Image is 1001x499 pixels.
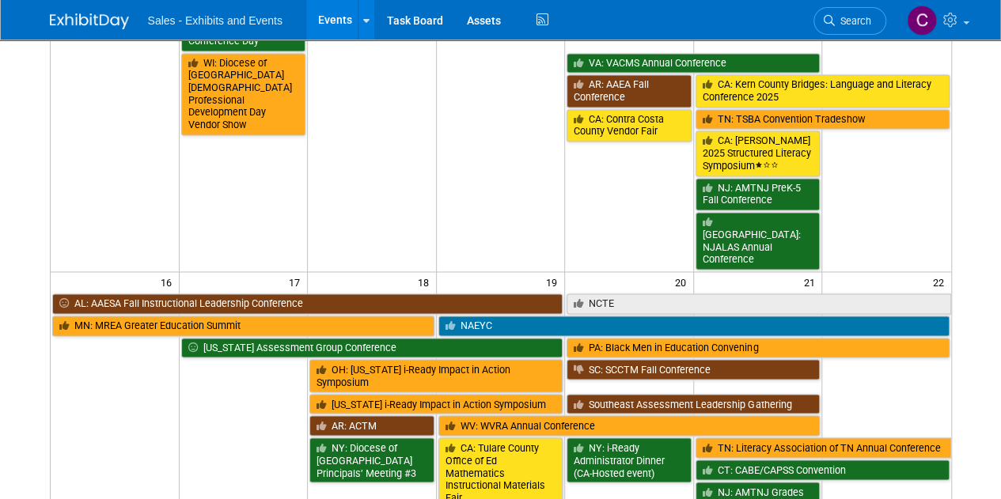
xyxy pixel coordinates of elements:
a: TN: Literacy Association of TN Annual Conference [696,437,951,458]
span: 19 [544,272,564,292]
a: CA: Kern County Bridges: Language and Literacy Conference 2025 [696,74,950,107]
a: Search [813,7,886,35]
a: CT: CABE/CAPSS Convention [696,459,950,480]
img: ExhibitDay [50,13,129,29]
span: Search [835,15,871,27]
span: 17 [287,272,307,292]
a: NAEYC [438,316,950,336]
a: TN: TSBA Convention Tradeshow [696,109,950,130]
img: Christine Lurz [907,6,937,36]
a: NJ: AMTNJ PreK-5 Fall Conference [696,178,821,210]
a: NCTE [567,293,950,314]
a: AR: AAEA Fall Conference [567,74,692,107]
a: [US_STATE] i-Ready Impact in Action Symposium [309,394,563,414]
a: [GEOGRAPHIC_DATA]: NJALAS Annual Conference [696,212,821,270]
a: SC: SCCTM Fall Conference [567,359,820,380]
a: WV: WVRA Annual Conference [438,415,821,436]
a: Southeast Assessment Leadership Gathering [567,394,820,414]
span: 16 [159,272,179,292]
a: [US_STATE] Assessment Group Conference [181,338,563,358]
a: AL: AAESA Fall Instructional Leadership Conference [52,293,563,314]
a: NY: i-Ready Administrator Dinner (CA-Hosted event) [567,437,692,482]
span: 22 [931,272,951,292]
a: VA: VACMS Annual Conference [567,53,820,74]
a: NY: Diocese of [GEOGRAPHIC_DATA] Principals’ Meeting #3 [309,437,434,482]
a: PA: Black Men in Education Convening [567,338,949,358]
a: AR: ACTM [309,415,434,436]
span: 20 [673,272,693,292]
span: 21 [802,272,821,292]
span: Sales - Exhibits and Events [148,14,282,27]
a: OH: [US_STATE] i-Ready Impact in Action Symposium [309,359,563,391]
a: CA: [PERSON_NAME] 2025 Structured Literacy Symposium [696,130,821,176]
a: CA: Contra Costa County Vendor Fair [567,109,692,142]
a: MN: MREA Greater Education Summit [52,316,434,336]
span: 18 [416,272,436,292]
a: WI: Diocese of [GEOGRAPHIC_DATA][DEMOGRAPHIC_DATA] Professional Development Day Vendor Show [181,53,306,135]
